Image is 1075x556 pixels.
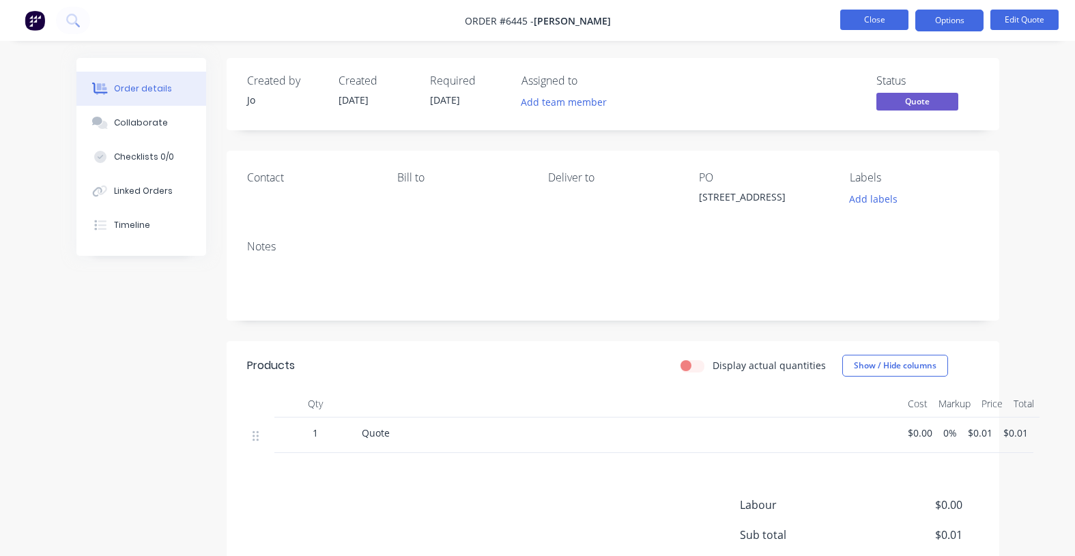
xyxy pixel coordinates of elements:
div: Checklists 0/0 [114,151,174,163]
button: Close [840,10,908,30]
span: Order #6445 - [465,14,534,27]
div: Labels [850,171,979,184]
button: Quote [876,93,958,113]
span: Quote [362,426,390,439]
label: Display actual quantities [713,358,826,372]
div: Jo [247,93,322,107]
div: Required [430,74,505,87]
span: $0.01 [968,426,992,440]
span: $0.00 [861,497,962,513]
div: Timeline [114,219,150,231]
div: Collaborate [114,117,168,129]
button: Options [915,10,984,31]
div: Contact [247,171,376,184]
div: Notes [247,240,979,253]
div: Bill to [397,171,526,184]
div: Products [247,357,295,374]
span: $0.01 [1003,426,1028,440]
div: PO [699,171,828,184]
span: [PERSON_NAME] [534,14,611,27]
span: Labour [740,497,861,513]
span: 1 [313,426,318,440]
div: Deliver to [548,171,677,184]
button: Collaborate [76,106,206,140]
div: Assigned to [521,74,658,87]
div: Markup [933,390,976,418]
div: [STREET_ADDRESS] [699,190,828,209]
div: Order details [114,83,172,95]
span: 0% [943,426,957,440]
span: Quote [876,93,958,110]
button: Order details [76,72,206,106]
button: Checklists 0/0 [76,140,206,174]
button: Show / Hide columns [842,355,948,377]
div: Total [1008,390,1040,418]
button: Add team member [513,93,614,111]
div: Created [339,74,414,87]
div: Status [876,74,979,87]
div: Price [976,390,1008,418]
button: Add team member [521,93,614,111]
div: Cost [902,390,933,418]
button: Linked Orders [76,174,206,208]
div: Created by [247,74,322,87]
span: [DATE] [339,93,369,106]
button: Add labels [842,190,905,208]
button: Edit Quote [990,10,1059,30]
div: Qty [274,390,356,418]
button: Timeline [76,208,206,242]
span: $0.00 [908,426,932,440]
div: Linked Orders [114,185,173,197]
img: Factory [25,10,45,31]
span: $0.01 [861,527,962,543]
span: [DATE] [430,93,460,106]
span: Sub total [740,527,861,543]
